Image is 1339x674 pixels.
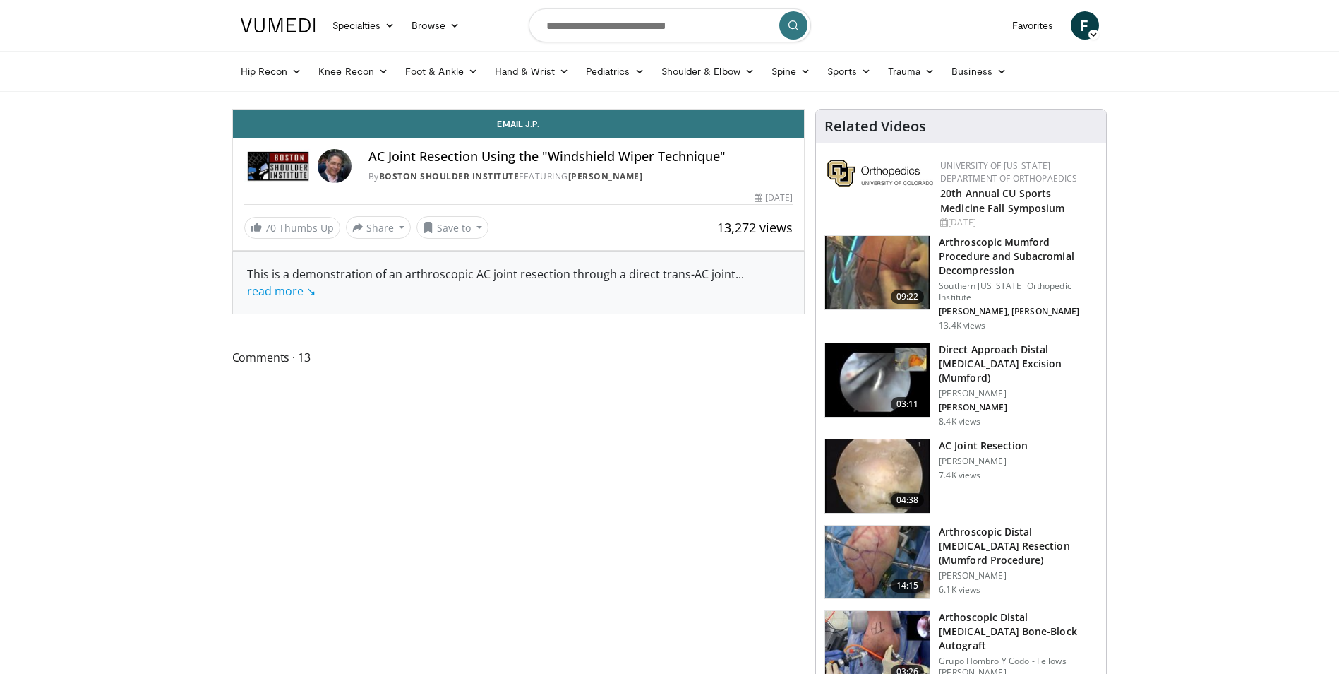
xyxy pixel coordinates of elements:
img: Boston Shoulder Institute [244,149,312,183]
h3: Arthroscopic Distal [MEDICAL_DATA] Resection (Mumford Procedure) [939,525,1098,567]
img: MGngRNnbuHoiqTJH4xMDoxOjBrO-I4W8.150x105_q85_crop-smart_upscale.jpg [825,343,930,417]
span: 13,272 views [717,219,793,236]
p: [PERSON_NAME] [939,456,1028,467]
a: 20th Annual CU Sports Medicine Fall Symposium [940,187,1064,215]
a: Shoulder & Elbow [653,57,763,85]
a: F [1071,11,1099,40]
p: 13.4K views [939,320,985,331]
img: 355603a8-37da-49b6-856f-e00d7e9307d3.png.150x105_q85_autocrop_double_scale_upscale_version-0.2.png [827,160,933,187]
a: Foot & Ankle [397,57,486,85]
a: 70 Thumbs Up [244,217,340,239]
div: This is a demonstration of an arthroscopic AC joint resection through a direct trans-AC joint [247,266,791,300]
h4: AC Joint Resection Using the "Windshield Wiper Technique" [368,149,793,165]
p: Southern [US_STATE] Orthopedic Institute [939,280,1098,303]
span: 09:22 [891,290,925,304]
a: University of [US_STATE] Department of Orthopaedics [940,160,1077,184]
h4: Related Videos [824,118,926,135]
button: Share [346,216,412,239]
button: Save to [416,216,488,239]
div: [DATE] [755,191,793,204]
span: 04:38 [891,493,925,507]
h3: Arthroscopic Mumford Procedure and Subacromial Decompression [939,235,1098,278]
img: Avatar [318,149,352,183]
span: 14:15 [891,579,925,593]
h3: Direct Approach Distal [MEDICAL_DATA] Excision (Mumford) [939,343,1098,385]
p: [PERSON_NAME] [939,402,1098,413]
a: Hip Recon [232,57,311,85]
span: Comments 13 [232,348,805,367]
img: 38873_0000_3.png.150x105_q85_crop-smart_upscale.jpg [825,439,930,513]
a: Business [943,57,1015,85]
a: 14:15 Arthroscopic Distal [MEDICAL_DATA] Resection (Mumford Procedure) [PERSON_NAME] 6.1K views [824,525,1098,600]
a: [PERSON_NAME] [568,170,643,182]
input: Search topics, interventions [529,8,811,42]
p: [PERSON_NAME], [PERSON_NAME] [939,306,1098,317]
span: 03:11 [891,397,925,411]
div: [DATE] [940,216,1095,229]
a: Specialties [324,11,404,40]
h3: Arthoscopic Distal [MEDICAL_DATA] Bone-Block Autograft [939,610,1098,653]
a: Hand & Wrist [486,57,577,85]
p: [PERSON_NAME] [939,570,1098,581]
a: 04:38 AC Joint Resection [PERSON_NAME] 7.4K views [824,439,1098,514]
div: By FEATURING [368,170,793,183]
a: Email J.P. [233,110,805,138]
img: VuMedi Logo [241,18,316,32]
p: 7.4K views [939,470,980,481]
a: read more ↘ [247,283,316,299]
p: 8.4K views [939,416,980,427]
h3: AC Joint Resection [939,439,1028,453]
p: 6.1K views [939,584,980,596]
a: 09:22 Arthroscopic Mumford Procedure and Subacromial Decompression Southern [US_STATE] Orthopedic... [824,235,1098,331]
a: Sports [819,57,879,85]
img: Mumford_100010853_2.jpg.150x105_q85_crop-smart_upscale.jpg [825,236,930,309]
a: Boston Shoulder Institute [379,170,520,182]
a: Favorites [1004,11,1062,40]
img: 5dbdd5f8-0f15-479e-a06f-cba259594c0c.150x105_q85_crop-smart_upscale.jpg [825,526,930,599]
a: Knee Recon [310,57,397,85]
a: Browse [403,11,468,40]
p: [PERSON_NAME] [939,388,1098,399]
a: 03:11 Direct Approach Distal [MEDICAL_DATA] Excision (Mumford) [PERSON_NAME] [PERSON_NAME] 8.4K v... [824,343,1098,427]
span: 70 [265,221,276,235]
a: Trauma [879,57,944,85]
a: Pediatrics [577,57,653,85]
a: Spine [763,57,819,85]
